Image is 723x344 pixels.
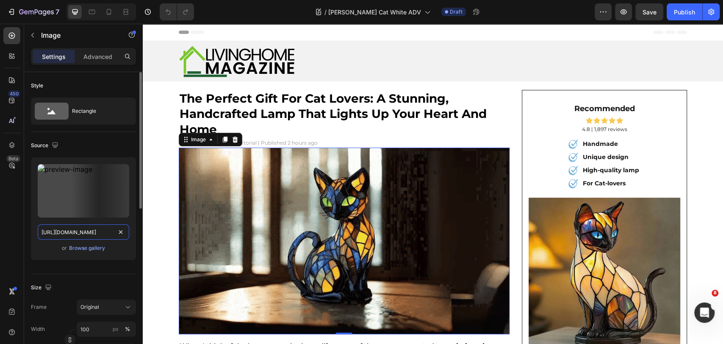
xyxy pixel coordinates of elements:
[31,82,43,89] div: Style
[62,243,67,253] span: or
[113,325,119,333] div: px
[80,303,99,311] span: Original
[440,129,496,138] p: Unique design
[41,30,113,40] p: Image
[6,155,20,162] div: Beta
[83,52,112,61] p: Advanced
[38,164,129,218] img: preview-image
[667,3,702,20] button: Publish
[69,244,105,252] button: Browse gallery
[387,101,537,110] p: 4.8 | 1,897 reviews
[440,143,496,150] strong: High-quality lamp
[386,80,537,90] h2: recommended
[111,324,121,334] button: %
[328,8,421,17] span: [PERSON_NAME] Cat White ADV
[160,3,194,20] div: Undo/Redo
[31,140,60,151] div: Source
[31,282,53,294] div: Size
[712,290,718,296] span: 8
[122,324,133,334] button: px
[694,302,715,323] iframe: Intercom live chat
[143,24,723,344] iframe: Design area
[440,116,475,124] strong: Handmade
[31,325,45,333] label: Width
[674,8,695,17] div: Publish
[55,7,59,17] p: 7
[386,174,537,326] img: WhatsApp_Image_2025-09-19_at_14.33.54_457730a4_900x.webp
[440,155,496,164] p: For Cat-lovers
[125,325,130,333] div: %
[3,3,63,20] button: 7
[72,101,124,121] div: Rectangle
[643,8,657,16] span: Save
[31,303,47,311] label: Frame
[324,8,327,17] span: /
[8,90,20,97] div: 450
[38,224,129,240] input: https://example.com/image.jpg
[77,322,136,337] input: px%
[450,8,463,16] span: Draft
[77,299,136,315] button: Original
[635,3,663,20] button: Save
[42,52,66,61] p: Settings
